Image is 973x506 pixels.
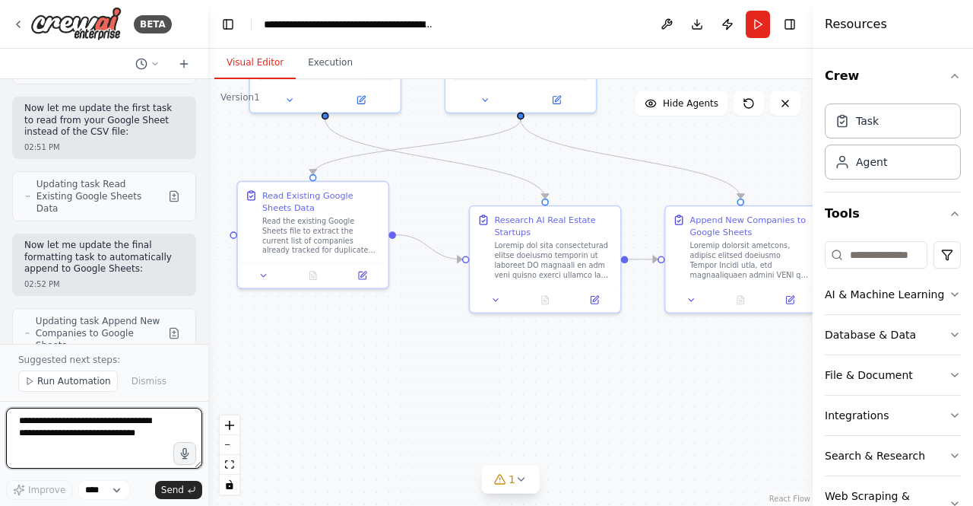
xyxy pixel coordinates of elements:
[264,17,435,32] nav: breadcrumb
[690,214,809,238] div: Append New Companies to Google Sheets
[494,240,613,279] div: Loremip dol sita consecteturad elitse doeiusmo temporin ut laboreet DO magnaali en adm veni quisn...
[825,97,961,192] div: Crew
[481,466,540,494] button: 1
[825,315,961,355] button: Database & Data
[6,480,72,500] button: Improve
[214,47,296,79] button: Visual Editor
[220,475,239,495] button: toggle interactivity
[573,293,615,307] button: Open in side panel
[18,371,118,392] button: Run Automation
[469,205,622,313] div: Research AI Real Estate StartupsLoremip dol sita consecteturad elitse doeiusmo temporin ut labore...
[690,240,809,279] div: Loremip dolorsit ametcons, adipisc elitsed doeiusmo Tempor Incidi utla, etd magnaaliquaen admini ...
[220,415,239,495] div: React Flow controls
[24,103,184,138] p: Now let me update the first task to read from your Google Sheet instead of the CSV file:
[664,205,817,313] div: Append New Companies to Google SheetsLoremip dolorsit ametcons, adipisc elitsed doeiusmo Tempor I...
[519,293,571,307] button: No output available
[172,55,196,73] button: Start a new chat
[522,93,591,107] button: Open in side panel
[307,119,527,174] g: Edge from e305cb31-67e3-419e-bc86-7113008a83c3 to f3eab9e8-a5c7-4156-808d-5ef13d5313fc
[856,113,879,129] div: Task
[715,293,766,307] button: No output available
[779,14,800,35] button: Hide right sidebar
[24,240,184,275] p: Now let me update the final formatting task to automatically append to Google Sheets:
[825,15,887,33] h4: Resources
[132,375,166,387] span: Dismiss
[341,269,383,283] button: Open in side panel
[155,481,202,499] button: Send
[494,214,613,238] div: Research AI Real Estate Startups
[515,119,746,199] g: Edge from e305cb31-67e3-419e-bc86-7113008a83c3 to 9a45cfc3-b9d4-4ef6-b1f4-7d14f95a5f7a
[825,275,961,314] button: AI & Machine Learning
[220,415,239,435] button: zoom in
[220,91,260,103] div: Version 1
[24,142,184,153] div: 02:51 PM
[825,193,961,235] button: Tools
[825,355,961,395] button: File & Document
[825,55,961,97] button: Crew
[134,15,172,33] div: BETA
[28,484,65,496] span: Improve
[825,396,961,435] button: Integrations
[262,189,381,214] div: Read Existing Google Sheets Data
[769,495,810,503] a: React Flow attribution
[319,119,551,199] g: Edge from 50532d19-3641-48a7-add0-4248a59d578d to e363cc21-6007-4eb5-9d3b-e424003d3079
[24,278,184,290] div: 02:52 PM
[220,455,239,475] button: fit view
[287,269,339,283] button: No output available
[326,93,395,107] button: Open in side panel
[30,7,122,41] img: Logo
[36,315,162,352] span: Updating task Append New Companies to Google Sheets
[161,484,184,496] span: Send
[396,229,462,266] g: Edge from f3eab9e8-a5c7-4156-808d-5ef13d5313fc to e363cc21-6007-4eb5-9d3b-e424003d3079
[262,216,381,255] div: Read the existing Google Sheets file to extract the current list of companies already tracked for...
[18,354,190,366] p: Suggested next steps:
[825,436,961,476] button: Search & Research
[296,47,365,79] button: Execution
[635,91,727,116] button: Hide Agents
[663,97,718,110] span: Hide Agents
[124,371,174,392] button: Dismiss
[37,375,111,387] span: Run Automation
[236,181,389,289] div: Read Existing Google Sheets DataRead the existing Google Sheets file to extract the current list ...
[173,442,196,465] button: Click to speak your automation idea
[856,154,887,170] div: Agent
[217,14,239,35] button: Hide left sidebar
[628,253,658,266] g: Edge from e363cc21-6007-4eb5-9d3b-e424003d3079 to 9a45cfc3-b9d4-4ef6-b1f4-7d14f95a5f7a
[36,178,162,215] span: Updating task Read Existing Google Sheets Data
[220,435,239,455] button: zoom out
[509,472,515,487] span: 1
[129,55,166,73] button: Switch to previous chat
[769,293,811,307] button: Open in side panel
